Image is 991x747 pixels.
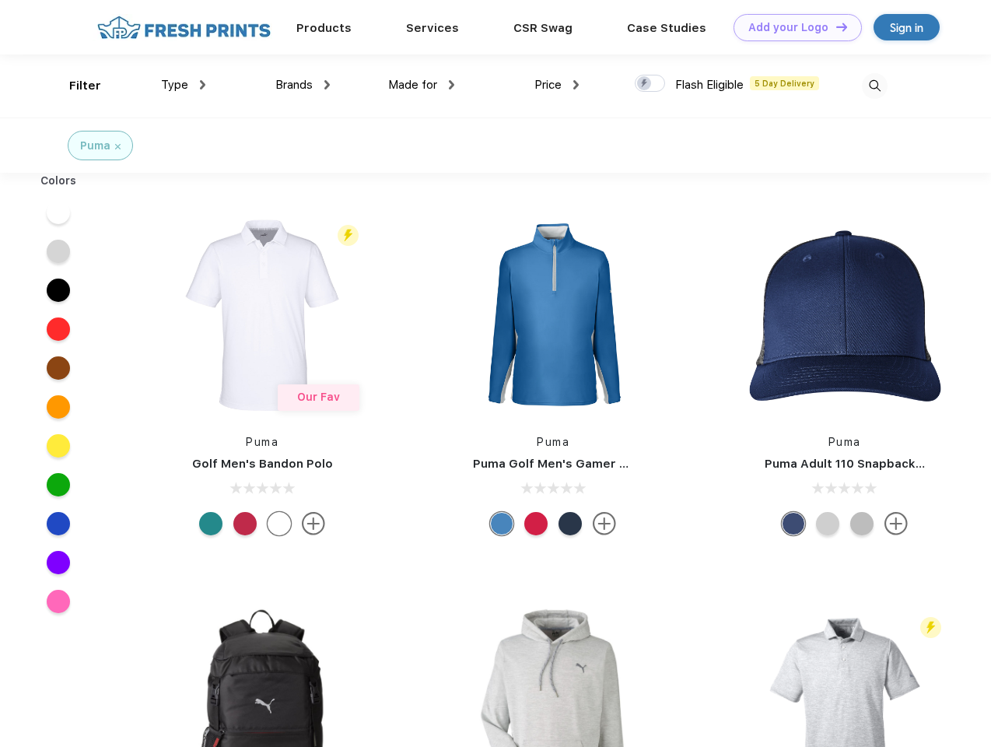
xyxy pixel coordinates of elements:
img: filter_cancel.svg [115,144,121,149]
img: desktop_search.svg [862,73,888,99]
img: dropdown.png [200,80,205,89]
div: Quarry Brt Whit [816,512,839,535]
div: Bright White [268,512,291,535]
span: Type [161,78,188,92]
div: Colors [29,173,89,189]
span: Brands [275,78,313,92]
span: Flash Eligible [675,78,744,92]
a: Puma Golf Men's Gamer Golf Quarter-Zip [473,457,719,471]
div: Navy Blazer [559,512,582,535]
a: Sign in [874,14,940,40]
img: dropdown.png [573,80,579,89]
div: Ski Patrol [233,512,257,535]
img: more.svg [302,512,325,535]
span: Our Fav [297,391,340,403]
img: func=resize&h=266 [450,212,657,419]
div: Filter [69,77,101,95]
a: Golf Men's Bandon Polo [192,457,333,471]
span: Price [534,78,562,92]
img: flash_active_toggle.svg [920,617,941,638]
a: Puma [828,436,861,448]
div: Ski Patrol [524,512,548,535]
img: more.svg [593,512,616,535]
a: Services [406,21,459,35]
div: Sign in [890,19,923,37]
a: Puma [537,436,569,448]
div: Peacoat Qut Shd [782,512,805,535]
img: func=resize&h=266 [741,212,948,419]
div: Bright Cobalt [490,512,513,535]
img: DT [836,23,847,31]
span: Made for [388,78,437,92]
img: more.svg [884,512,908,535]
div: Puma [80,138,110,154]
div: Quarry with Brt Whit [850,512,874,535]
a: CSR Swag [513,21,573,35]
span: 5 Day Delivery [750,76,819,90]
img: dropdown.png [449,80,454,89]
a: Products [296,21,352,35]
img: flash_active_toggle.svg [338,225,359,246]
img: fo%20logo%202.webp [93,14,275,41]
a: Puma [246,436,278,448]
div: Green Lagoon [199,512,222,535]
img: func=resize&h=266 [159,212,366,419]
img: dropdown.png [324,80,330,89]
div: Add your Logo [748,21,828,34]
